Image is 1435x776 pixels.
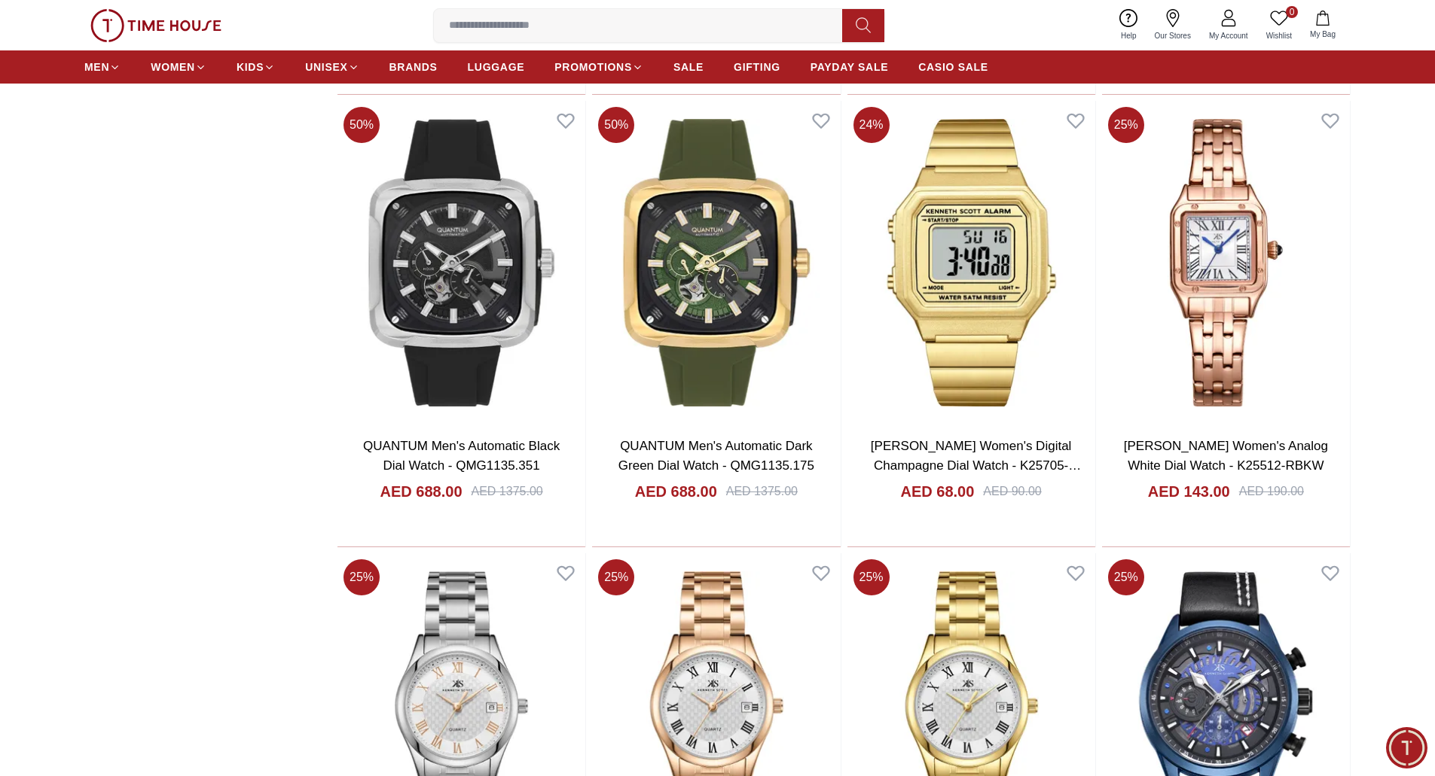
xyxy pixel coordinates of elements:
[598,559,634,595] span: 25 %
[337,101,585,425] img: QUANTUM Men's Automatic Black Dial Watch - QMG1135.351
[598,107,634,143] span: 50 %
[1108,107,1144,143] span: 25 %
[901,481,975,502] h4: AED 68.00
[1148,481,1230,502] h4: AED 143.00
[918,59,988,75] span: CASIO SALE
[1304,29,1342,40] span: My Bag
[343,559,380,595] span: 25 %
[1239,482,1304,501] div: AED 190.00
[468,59,525,75] span: LUGGAGE
[847,101,1095,425] img: Kenneth Scott Women's Digital Champagne Dial Watch - K25705-GBGC
[1301,8,1345,43] button: My Bag
[554,59,632,75] span: PROMOTIONS
[380,481,463,502] h4: AED 688.00
[84,59,109,75] span: MEN
[918,53,988,81] a: CASIO SALE
[389,53,438,81] a: BRANDS
[811,53,888,81] a: PAYDAY SALE
[84,53,121,81] a: MEN
[1112,6,1146,44] a: Help
[1124,439,1328,473] a: [PERSON_NAME] Women's Analog White Dial Watch - K25512-RBKW
[811,59,888,75] span: PAYDAY SALE
[1115,30,1143,41] span: Help
[618,439,814,473] a: QUANTUM Men's Automatic Dark Green Dial Watch - QMG1135.175
[554,53,643,81] a: PROMOTIONS
[853,559,890,595] span: 25 %
[871,439,1081,491] a: [PERSON_NAME] Women's Digital Champagne Dial Watch - K25705-GBGC
[237,53,275,81] a: KIDS
[734,59,780,75] span: GIFTING
[673,53,704,81] a: SALE
[1260,30,1298,41] span: Wishlist
[363,439,560,473] a: QUANTUM Men's Automatic Black Dial Watch - QMG1135.351
[305,59,347,75] span: UNISEX
[983,482,1041,501] div: AED 90.00
[734,53,780,81] a: GIFTING
[151,53,206,81] a: WOMEN
[635,481,717,502] h4: AED 688.00
[1108,559,1144,595] span: 25 %
[90,9,221,42] img: ...
[1257,6,1301,44] a: 0Wishlist
[237,59,264,75] span: KIDS
[472,482,543,501] div: AED 1375.00
[1102,101,1350,425] img: Kenneth Scott Women's Analog White Dial Watch - K25512-RBKW
[1146,6,1200,44] a: Our Stores
[343,107,380,143] span: 50 %
[726,482,798,501] div: AED 1375.00
[389,59,438,75] span: BRANDS
[673,59,704,75] span: SALE
[468,53,525,81] a: LUGGAGE
[305,53,359,81] a: UNISEX
[1203,30,1254,41] span: My Account
[151,59,195,75] span: WOMEN
[1386,727,1427,768] div: Chat Widget
[1149,30,1197,41] span: Our Stores
[853,107,890,143] span: 24 %
[592,101,840,425] img: QUANTUM Men's Automatic Dark Green Dial Watch - QMG1135.175
[1286,6,1298,18] span: 0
